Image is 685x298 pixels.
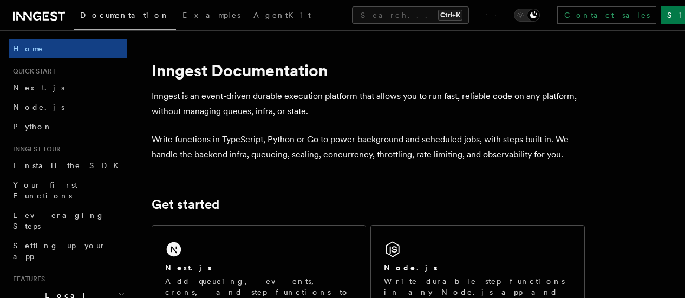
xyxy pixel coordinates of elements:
a: Examples [176,3,247,29]
a: Leveraging Steps [9,206,127,236]
h2: Next.js [165,262,212,273]
span: Inngest tour [9,145,61,154]
a: Get started [152,197,219,212]
a: Node.js [9,97,127,117]
span: Python [13,122,53,131]
span: AgentKit [253,11,311,19]
a: Home [9,39,127,58]
a: Next.js [9,78,127,97]
a: Contact sales [557,6,656,24]
h1: Inngest Documentation [152,61,585,80]
span: Node.js [13,103,64,111]
a: Setting up your app [9,236,127,266]
h2: Node.js [384,262,438,273]
a: Install the SDK [9,156,127,175]
a: AgentKit [247,3,317,29]
span: Your first Functions [13,181,77,200]
span: Features [9,275,45,283]
a: Your first Functions [9,175,127,206]
a: Documentation [74,3,176,30]
span: Setting up your app [13,241,106,261]
span: Home [13,43,43,54]
a: Python [9,117,127,136]
span: Leveraging Steps [13,211,105,230]
span: Quick start [9,67,56,76]
span: Next.js [13,83,64,92]
kbd: Ctrl+K [438,10,462,21]
button: Search...Ctrl+K [352,6,469,24]
span: Install the SDK [13,161,125,170]
span: Examples [182,11,240,19]
span: Documentation [80,11,169,19]
button: Toggle dark mode [514,9,540,22]
p: Inngest is an event-driven durable execution platform that allows you to run fast, reliable code ... [152,89,585,119]
p: Write functions in TypeScript, Python or Go to power background and scheduled jobs, with steps bu... [152,132,585,162]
